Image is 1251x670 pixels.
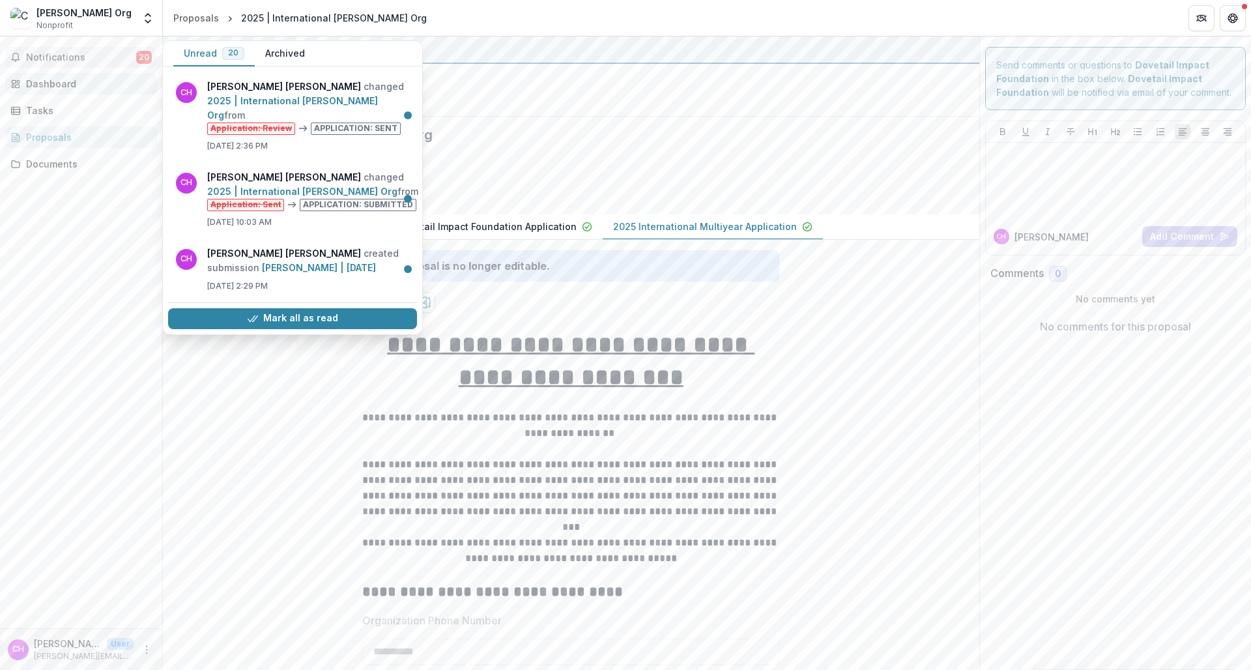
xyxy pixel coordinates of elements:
[26,130,147,144] div: Proposals
[255,41,315,66] button: Archived
[207,246,409,275] p: created submission
[5,47,157,68] button: Notifications20
[139,642,154,658] button: More
[414,292,435,313] button: download-proposal
[1142,226,1237,247] button: Add Comment
[613,220,797,233] p: 2025 International Multiyear Application
[139,5,157,31] button: Open entity switcher
[1220,124,1235,139] button: Align Right
[1085,124,1100,139] button: Heading 1
[394,258,550,274] div: Proposal is no longer editable.
[12,645,24,654] div: Courtney Eker Hardy
[207,186,397,197] a: 2025 | International [PERSON_NAME] Org
[1130,124,1145,139] button: Bullet List
[26,77,147,91] div: Dashboard
[173,11,219,25] div: Proposals
[173,127,948,143] h2: 2025 | International [PERSON_NAME] Org
[36,20,73,31] span: Nonprofit
[168,308,417,329] button: Mark all as read
[228,48,238,57] span: 20
[207,170,422,211] p: changed from
[1175,124,1190,139] button: Align Left
[5,153,157,175] a: Documents
[985,47,1246,110] div: Send comments or questions to in the box below. will be notified via email of your comment.
[358,220,577,233] p: 4️⃣ 2025 Dovetail Impact Foundation Application
[990,292,1241,306] p: No comments yet
[26,104,147,117] div: Tasks
[1055,269,1061,280] span: 0
[1188,5,1215,31] button: Partners
[168,8,224,27] a: Proposals
[1040,319,1191,334] p: No comments for this proposal
[1198,124,1213,139] button: Align Center
[5,73,157,95] a: Dashboard
[173,41,255,66] button: Unread
[262,262,376,273] a: [PERSON_NAME] | [DATE]
[34,650,134,662] p: [PERSON_NAME][EMAIL_ADDRESS][DOMAIN_NAME]
[241,11,427,25] div: 2025 | International [PERSON_NAME] Org
[26,52,136,63] span: Notifications
[168,8,432,27] nav: breadcrumb
[207,95,378,121] a: 2025 | International [PERSON_NAME] Org
[136,51,152,64] span: 20
[1108,124,1123,139] button: Heading 2
[26,157,147,171] div: Documents
[34,637,102,650] p: [PERSON_NAME] [PERSON_NAME]
[10,8,31,29] img: Courtney's Org
[107,638,134,650] p: User
[36,6,132,20] div: [PERSON_NAME] Org
[1220,5,1246,31] button: Get Help
[1040,124,1056,139] button: Italicize
[207,80,409,135] p: changed from
[990,267,1044,280] h2: Comments
[5,100,157,121] a: Tasks
[1153,124,1168,139] button: Ordered List
[1018,124,1033,139] button: Underline
[5,126,157,148] a: Proposals
[1014,230,1089,244] p: [PERSON_NAME]
[995,124,1011,139] button: Bold
[173,42,969,57] div: Dovetail Impact Foundation
[996,233,1006,240] div: Courtney Eker Hardy
[362,613,502,628] p: Organization Phone Number
[1063,124,1078,139] button: Strike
